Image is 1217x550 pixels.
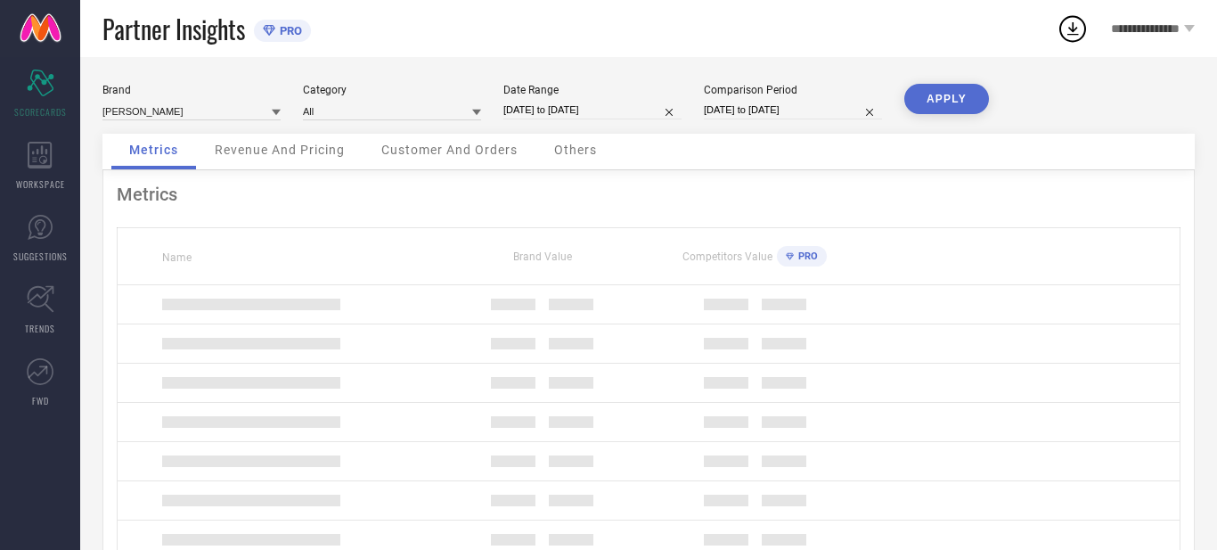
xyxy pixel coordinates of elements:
div: Category [303,84,481,96]
div: Comparison Period [704,84,882,96]
span: PRO [275,24,302,37]
span: TRENDS [25,322,55,335]
span: Customer And Orders [381,143,518,157]
span: SCORECARDS [14,105,67,119]
span: Partner Insights [102,11,245,47]
span: FWD [32,394,49,407]
span: Others [554,143,597,157]
span: SUGGESTIONS [13,250,68,263]
span: WORKSPACE [16,177,65,191]
input: Select date range [503,101,682,119]
span: Name [162,251,192,264]
div: Brand [102,84,281,96]
span: PRO [794,250,818,262]
span: Competitors Value [682,250,772,263]
div: Date Range [503,84,682,96]
button: APPLY [904,84,989,114]
div: Open download list [1057,12,1089,45]
span: Revenue And Pricing [215,143,345,157]
span: Brand Value [513,250,572,263]
span: Metrics [129,143,178,157]
div: Metrics [117,184,1180,205]
input: Select comparison period [704,101,882,119]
